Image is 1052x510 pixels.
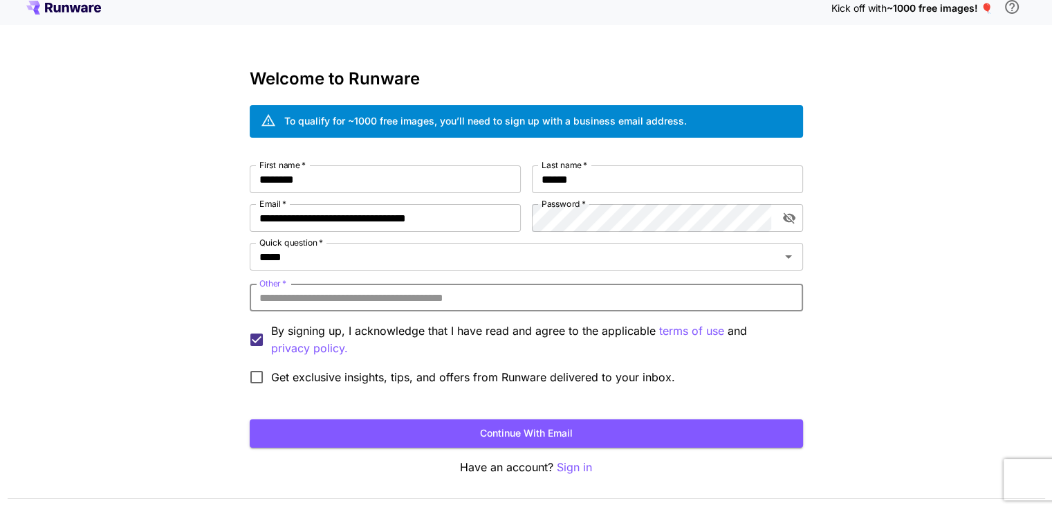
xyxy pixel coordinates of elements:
label: Quick question [259,237,323,248]
label: Password [542,198,586,210]
span: ~1000 free images! 🎈 [887,2,993,14]
button: By signing up, I acknowledge that I have read and agree to the applicable and privacy policy. [659,322,724,340]
label: Last name [542,159,587,171]
p: privacy policy. [271,340,348,357]
h3: Welcome to Runware [250,69,803,89]
p: terms of use [659,322,724,340]
div: To qualify for ~1000 free images, you’ll need to sign up with a business email address. [284,113,687,128]
span: Get exclusive insights, tips, and offers from Runware delivered to your inbox. [271,369,675,385]
button: toggle password visibility [777,206,802,230]
button: By signing up, I acknowledge that I have read and agree to the applicable terms of use and [271,340,348,357]
button: Open [779,247,798,266]
button: Continue with email [250,419,803,448]
p: By signing up, I acknowledge that I have read and agree to the applicable and [271,322,792,357]
span: Kick off with [831,2,887,14]
label: First name [259,159,306,171]
label: Email [259,198,286,210]
label: Other [259,277,286,289]
p: Have an account? [250,459,803,476]
button: Sign in [557,459,592,476]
